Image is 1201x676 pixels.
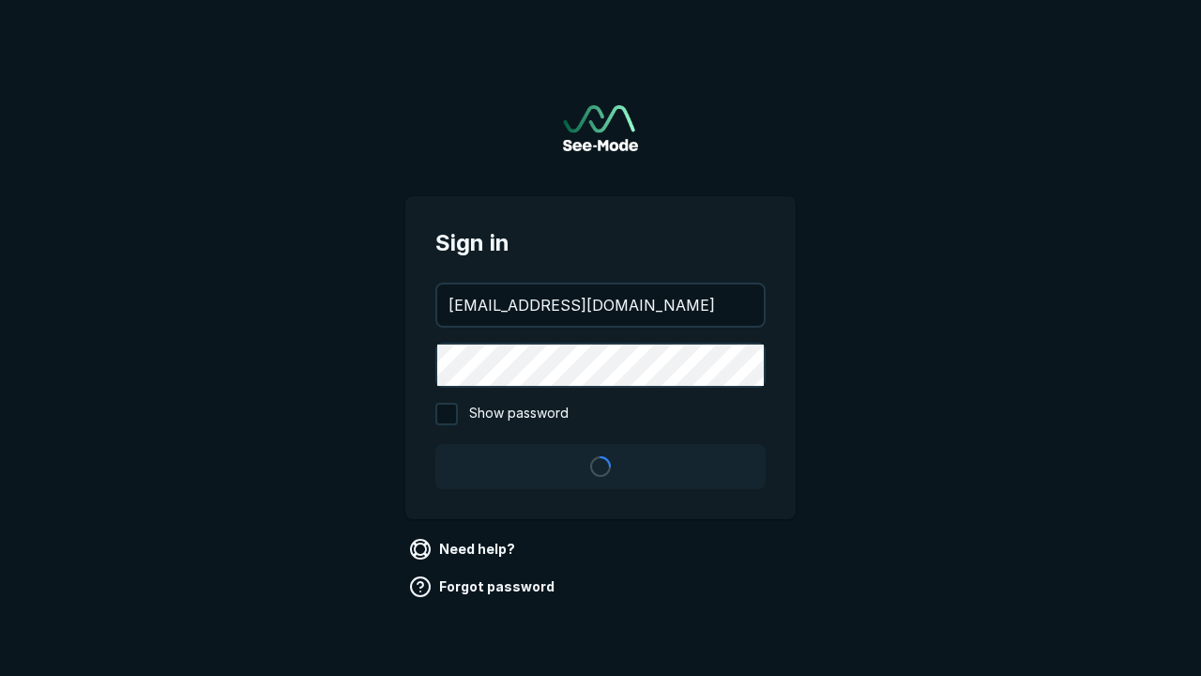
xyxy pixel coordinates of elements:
img: See-Mode Logo [563,105,638,151]
input: your@email.com [437,284,764,326]
a: Go to sign in [563,105,638,151]
a: Need help? [405,534,523,564]
a: Forgot password [405,572,562,602]
span: Sign in [435,226,766,260]
span: Show password [469,403,569,425]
